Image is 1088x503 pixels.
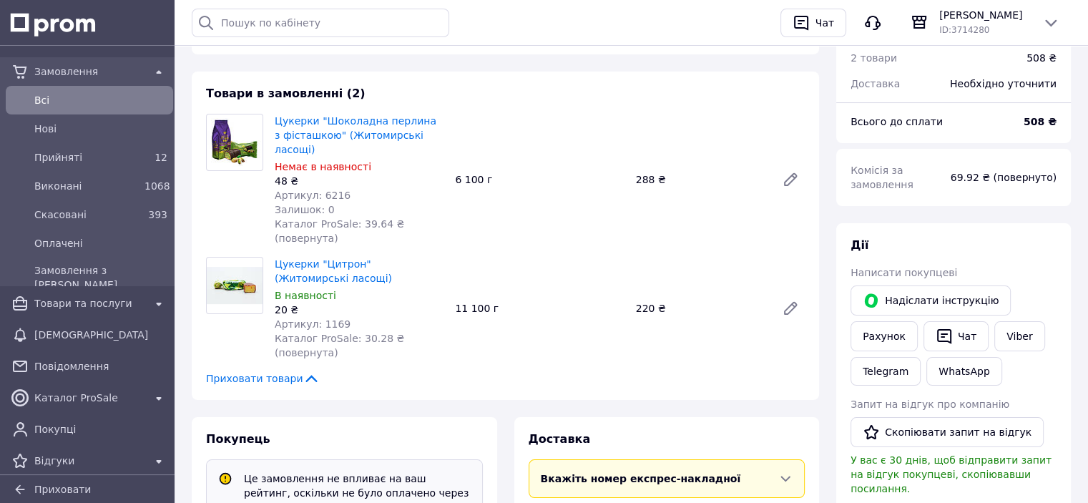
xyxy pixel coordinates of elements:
[206,432,270,446] span: Покупець
[34,454,144,468] span: Відгуки
[776,294,805,323] a: Редагувати
[923,321,989,351] button: Чат
[34,422,167,436] span: Покупці
[34,64,144,79] span: Замовлення
[851,78,900,89] span: Доставка
[206,371,320,386] span: Приховати товари
[851,454,1052,494] span: У вас є 30 днів, щоб відправити запит на відгук покупцеві, скопіювавши посилання.
[34,93,167,107] span: Всi
[155,152,167,163] span: 12
[449,170,629,190] div: 6 100 г
[275,318,351,330] span: Артикул: 1169
[275,258,392,284] a: Цукерки "Цитрон" (Житомирські ласощі)
[34,296,144,311] span: Товари та послуги
[851,116,943,127] span: Всього до сплати
[994,321,1044,351] a: Viber
[34,263,167,292] span: Замовлення з [PERSON_NAME]
[851,267,957,278] span: Написати покупцеві
[275,204,335,215] span: Залишок: 0
[939,25,989,35] span: ID: 3714280
[449,298,629,318] div: 11 100 г
[275,115,436,155] a: Цукерки "Шоколадна перлина з фісташкою" (Житомирські ласощі)
[34,391,144,405] span: Каталог ProSale
[34,359,167,373] span: Повідомлення
[34,236,167,250] span: Оплачені
[275,333,404,358] span: Каталог ProSale: 30.28 ₴ (повернута)
[529,432,591,446] span: Доставка
[939,8,1031,22] span: [PERSON_NAME]
[1026,51,1057,65] div: 508 ₴
[275,303,443,317] div: 20 ₴
[941,68,1065,99] div: Необхідно уточнити
[851,399,1009,410] span: Запит на відгук про компанію
[275,174,443,188] div: 48 ₴
[275,218,404,244] span: Каталог ProSale: 39.64 ₴ (повернута)
[34,484,91,495] span: Приховати
[275,190,351,201] span: Артикул: 6216
[851,238,868,252] span: Дії
[34,179,139,193] span: Виконані
[34,150,139,165] span: Прийняті
[207,118,263,166] img: Цукерки "Шоколадна перлина з фісташкою" (Житомирські ласощі)
[34,328,167,342] span: [DEMOGRAPHIC_DATA]
[192,9,449,37] input: Пошук по кабінету
[776,165,805,194] a: Редагувати
[1024,116,1057,127] b: 508 ₴
[207,267,263,303] img: Цукерки "Цитрон" (Житомирські ласощі)
[34,122,167,136] span: Нові
[630,170,770,190] div: 288 ₴
[275,161,371,172] span: Немає в наявності
[926,357,1001,386] a: WhatsApp
[780,9,846,37] button: Чат
[851,321,918,351] button: Рахунок
[851,285,1011,316] button: Надіслати інструкцію
[851,52,897,64] span: 2 товари
[630,298,770,318] div: 220 ₴
[851,357,921,386] a: Telegram
[951,172,1057,183] span: 69.92 ₴ (повернуто)
[813,12,837,34] div: Чат
[34,207,139,222] span: Скасовані
[144,180,170,192] span: 1068
[275,290,336,301] span: В наявності
[851,165,913,190] span: Комісія за замовлення
[206,87,366,100] span: Товари в замовленні (2)
[541,473,741,484] span: Вкажіть номер експрес-накладної
[148,209,167,220] span: 393
[851,417,1044,447] button: Скопіювати запит на відгук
